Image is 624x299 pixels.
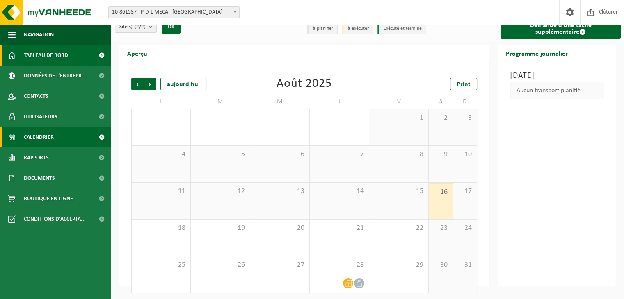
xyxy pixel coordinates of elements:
h2: Programme journalier [498,45,576,61]
li: à exécuter [342,23,373,34]
span: Utilisateurs [24,106,57,127]
span: Rapports [24,147,49,168]
span: 25 [136,260,186,270]
span: Tableau de bord [24,45,68,66]
span: 19 [195,224,246,233]
span: 22 [373,224,424,233]
count: (2/2) [135,24,146,29]
span: 10 [457,150,473,159]
span: Print [457,81,471,88]
td: J [310,94,369,109]
span: 20 [254,224,305,233]
span: Suivant [144,78,156,90]
span: Documents [24,168,55,188]
span: Site(s) [119,21,146,33]
td: M [250,94,310,109]
h3: [DATE] [510,70,603,82]
span: Contacts [24,86,48,106]
span: 15 [373,187,424,196]
h2: Aperçu [119,45,155,61]
span: 17 [457,187,473,196]
span: 29 [373,260,424,270]
td: S [429,94,453,109]
td: V [369,94,429,109]
li: Exécuté et terminé [377,23,426,34]
div: Août 2025 [277,78,332,90]
span: 7 [314,150,365,159]
span: 24 [457,224,473,233]
td: L [131,94,191,109]
span: Navigation [24,25,54,45]
span: 27 [254,260,305,270]
td: M [191,94,250,109]
div: Aucun transport planifié [510,82,603,99]
span: 16 [433,188,448,197]
span: Calendrier [24,127,54,147]
span: Conditions d'accepta... [24,209,86,229]
span: Précédent [131,78,144,90]
span: 8 [373,150,424,159]
span: 23 [433,224,448,233]
span: 10-861537 - P-D-L MÉCA - FOSSES-LA-VILLE [108,6,240,18]
span: 26 [195,260,246,270]
span: 4 [136,150,186,159]
span: 14 [314,187,365,196]
span: 28 [314,260,365,270]
span: 11 [136,187,186,196]
span: 13 [254,187,305,196]
a: Demande d'une tâche supplémentaire [501,19,621,39]
span: 5 [195,150,246,159]
span: 30 [433,260,448,270]
span: 1 [373,113,424,122]
span: Données de l'entrepr... [24,66,87,86]
span: 2 [433,113,448,122]
span: 3 [457,113,473,122]
span: 10-861537 - P-D-L MÉCA - FOSSES-LA-VILLE [109,7,239,18]
div: aujourd'hui [160,78,206,90]
a: Print [450,78,477,90]
td: D [453,94,477,109]
span: 21 [314,224,365,233]
span: 9 [433,150,448,159]
button: OK [162,20,181,34]
span: 31 [457,260,473,270]
span: 18 [136,224,186,233]
span: Boutique en ligne [24,188,73,209]
button: Site(s)(2/2) [115,20,157,33]
span: 6 [254,150,305,159]
span: 12 [195,187,246,196]
li: à planifier [307,23,338,34]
